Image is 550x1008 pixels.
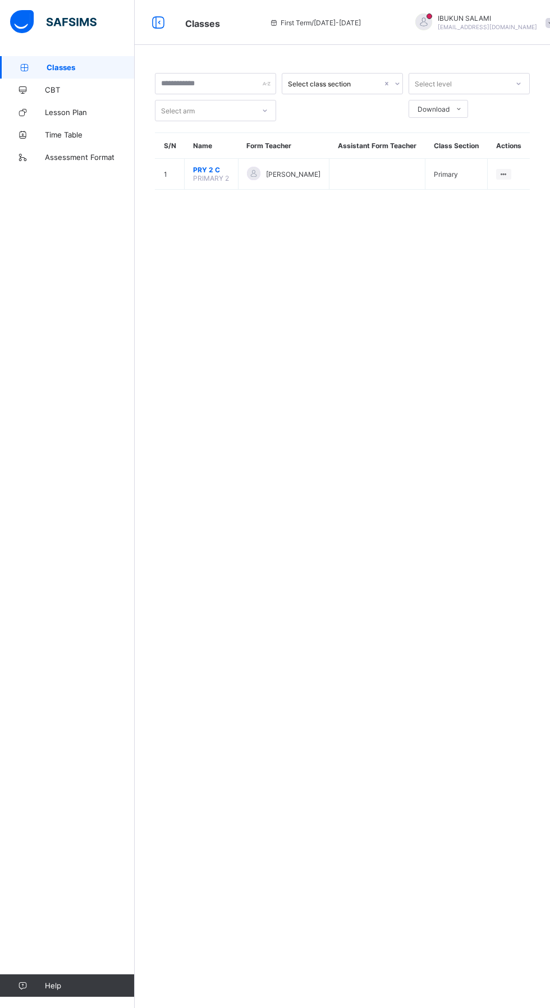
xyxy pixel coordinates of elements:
[193,166,230,174] span: PRY 2 C
[288,80,382,88] div: Select class section
[161,100,195,121] div: Select arm
[418,105,450,113] span: Download
[193,174,229,182] span: PRIMARY 2
[425,133,488,159] th: Class Section
[155,133,185,159] th: S/N
[10,10,97,34] img: safsims
[45,108,135,117] span: Lesson Plan
[45,981,134,990] span: Help
[47,63,135,72] span: Classes
[45,85,135,94] span: CBT
[45,130,135,139] span: Time Table
[488,133,530,159] th: Actions
[415,73,452,94] div: Select level
[185,133,239,159] th: Name
[238,133,329,159] th: Form Teacher
[438,14,537,22] span: IBUKUN SALAMI
[434,170,458,178] span: Primary
[269,19,361,27] span: session/term information
[329,133,425,159] th: Assistant Form Teacher
[155,159,185,190] td: 1
[185,18,220,29] span: Classes
[266,170,320,178] span: [PERSON_NAME]
[438,24,537,30] span: [EMAIL_ADDRESS][DOMAIN_NAME]
[45,153,135,162] span: Assessment Format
